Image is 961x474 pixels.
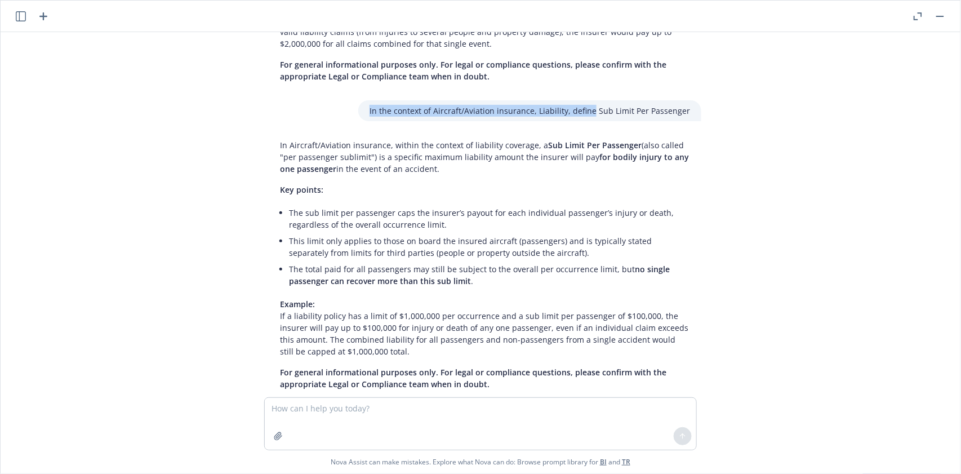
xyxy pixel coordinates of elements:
[289,205,690,233] li: The sub limit per passenger caps the insurer’s payout for each individual passenger’s injury or d...
[280,184,323,195] span: Key points:
[280,298,690,357] p: If a liability policy has a limit of $1,000,000 per occurrence and a sub limit per passenger of $...
[289,233,690,261] li: This limit only applies to those on board the insured aircraft (passengers) and is typically stat...
[600,457,607,467] a: BI
[331,450,630,473] span: Nova Assist can make mistakes. Explore what Nova can do: Browse prompt library for and
[370,105,690,117] p: In the context of Aircraft/Aviation insurance, Liability, define Sub Limit Per Passenger
[289,261,690,289] li: The total paid for all passengers may still be subject to the overall per occurrence limit, but .
[280,139,690,175] p: In Aircraft/Aviation insurance, within the context of liability coverage, a (also called "per pas...
[280,59,666,82] span: For general informational purposes only. For legal or compliance questions, please confirm with t...
[622,457,630,467] a: TR
[548,140,642,150] span: Sub Limit Per Passenger
[280,367,666,389] span: For general informational purposes only. For legal or compliance questions, please confirm with t...
[280,299,315,309] span: Example:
